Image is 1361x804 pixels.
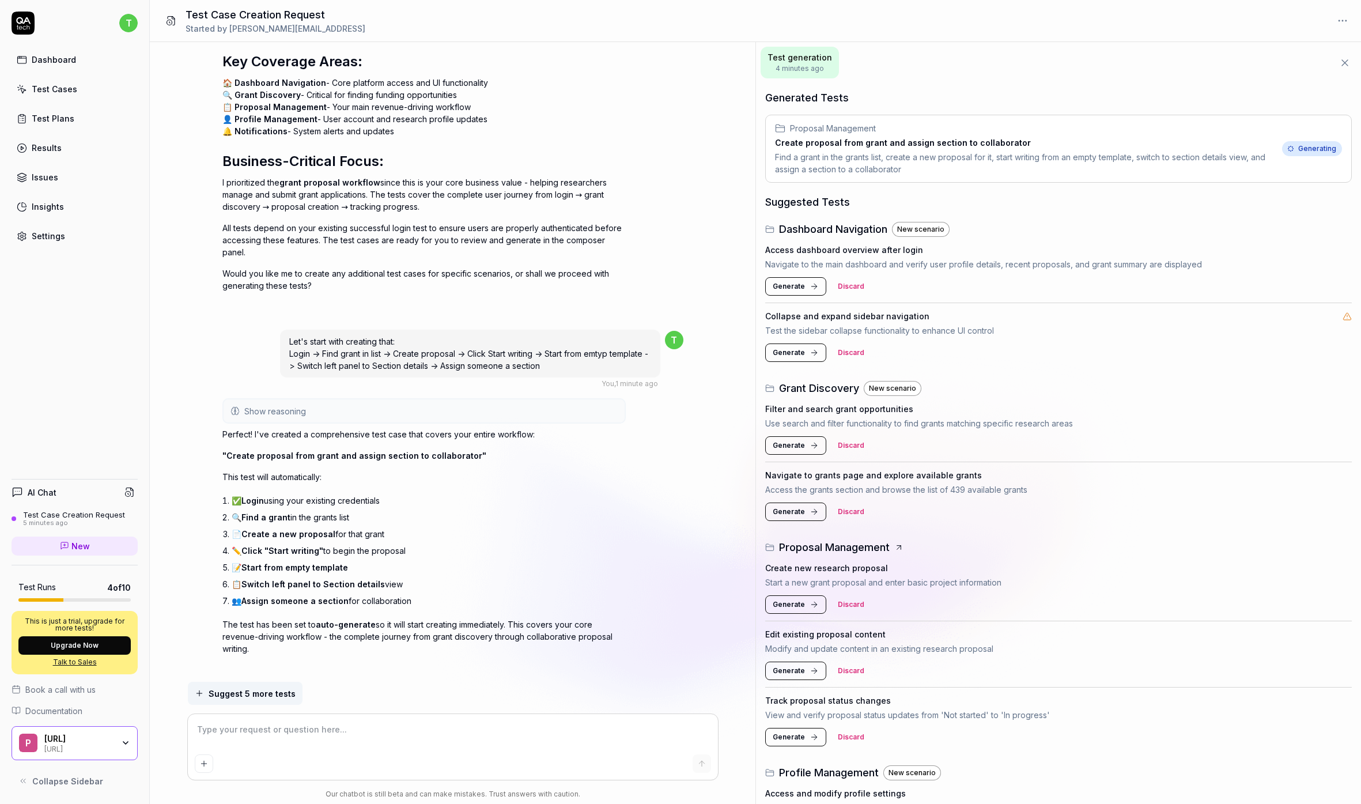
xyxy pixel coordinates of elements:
[71,540,90,552] span: New
[195,754,213,773] button: Add attachment
[779,380,859,396] h3: Grant Discovery
[765,662,826,680] button: Generate
[241,512,290,522] span: Find a grant
[186,22,365,35] div: Started by
[232,559,626,576] li: 📝
[289,337,648,371] span: Let's start with creating that: Login -> Find grant in list -> Create proposal -> Click Start wri...
[222,428,626,440] p: Perfect! I've created a comprehensive test case that covers your entire workflow:
[232,592,626,609] li: 👥 for collaboration
[241,596,349,606] span: Assign someone a section
[222,53,362,70] span: Key Coverage Areas:
[665,331,683,349] span: t
[883,765,941,780] div: New scenario
[12,225,138,247] a: Settings
[32,171,58,183] div: Issues
[32,230,65,242] div: Settings
[244,405,306,417] span: Show reasoning
[12,107,138,130] a: Test Plans
[765,436,826,455] button: Generate
[279,178,380,187] span: grant proposal workflow
[316,620,376,629] span: auto-generate
[765,277,826,296] button: Generate
[831,595,871,614] button: Discard
[768,63,832,74] span: 4 minutes ago
[241,529,335,539] span: Create a new proposal
[18,582,56,592] h5: Test Runs
[831,277,871,296] button: Discard
[18,636,131,655] button: Upgrade Now
[44,734,114,744] div: Postdocs.ai
[229,24,365,33] span: [PERSON_NAME][EMAIL_ADDRESS]
[222,267,626,292] p: Would you like me to create any additional test cases for specific scenarios, or shall we proceed...
[773,281,805,292] span: Generate
[222,618,626,655] p: The test has been set to so it will start creating immediately. This covers your core revenue-dri...
[773,348,805,358] span: Generate
[23,510,125,519] div: Test Case Creation Request
[765,562,888,574] h4: Create new research proposal
[25,684,96,696] span: Book a call with us
[765,484,1352,496] p: Access the grants section and browse the list of 439 available grants
[765,787,906,799] h4: Access and modify profile settings
[12,537,138,556] a: New
[222,451,486,460] span: "Create proposal from grant and assign section to collaborator"
[773,666,805,676] span: Generate
[831,662,871,680] button: Discard
[779,539,890,555] h3: Proposal Management
[232,576,626,592] li: 📋 view
[765,503,826,521] button: Generate
[241,563,348,572] span: Start from empty template
[765,194,1352,210] h3: Suggested Tests
[241,546,323,556] span: Click "Start writing"
[188,789,718,799] div: Our chatbot is still beta and can make mistakes. Trust answers with caution.
[864,381,921,396] div: New scenario
[12,166,138,188] a: Issues
[761,47,839,78] button: Test generation4 minutes ago
[779,765,879,780] h3: Profile Management
[12,195,138,218] a: Insights
[12,684,138,696] a: Book a call with us
[32,775,103,787] span: Collapse Sidebar
[224,399,625,422] button: Show reasoning
[12,137,138,159] a: Results
[765,244,923,256] h4: Access dashboard overview after login
[119,14,138,32] span: t
[107,582,131,594] span: 4 of 10
[602,379,614,388] span: You
[25,705,82,717] span: Documentation
[23,519,125,527] div: 5 minutes ago
[232,542,626,559] li: ✏️ to begin the proposal
[119,12,138,35] button: t
[32,54,76,66] div: Dashboard
[765,694,891,707] h4: Track proposal status changes
[19,734,37,752] span: P
[765,709,1352,721] p: View and verify proposal status updates from 'Not started' to 'In progress'
[775,151,1277,175] div: Find a grant in the grants list, create a new proposal for it, start writing from an empty templa...
[32,201,64,213] div: Insights
[222,90,301,100] span: 🔍 Grant Discovery
[222,114,317,124] span: 👤 Profile Management
[765,344,826,362] button: Generate
[186,7,365,22] h1: Test Case Creation Request
[222,153,384,169] span: Business-Critical Focus:
[765,324,1352,337] p: Test the sidebar collapse functionality to enhance UI control
[222,176,626,213] p: I prioritized the since this is your core business value - helping researchers manage and submit ...
[790,122,876,134] span: Proposal Management
[12,726,138,761] button: P[URL][URL]
[765,728,826,746] button: Generate
[765,628,886,640] h4: Edit existing proposal content
[773,732,805,742] span: Generate
[222,126,288,136] span: 🔔 Notifications
[765,310,929,322] h4: Collapse and expand sidebar navigation
[765,403,913,415] h4: Filter and search grant opportunities
[773,507,805,517] span: Generate
[831,436,871,455] button: Discard
[32,112,74,124] div: Test Plans
[12,705,138,717] a: Documentation
[12,48,138,71] a: Dashboard
[32,142,62,154] div: Results
[12,769,138,792] button: Collapse Sidebar
[12,78,138,100] a: Test Cases
[779,221,887,237] h3: Dashboard Navigation
[44,743,114,753] div: [URL]
[765,417,1352,429] p: Use search and filter functionality to find grants matching specific research areas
